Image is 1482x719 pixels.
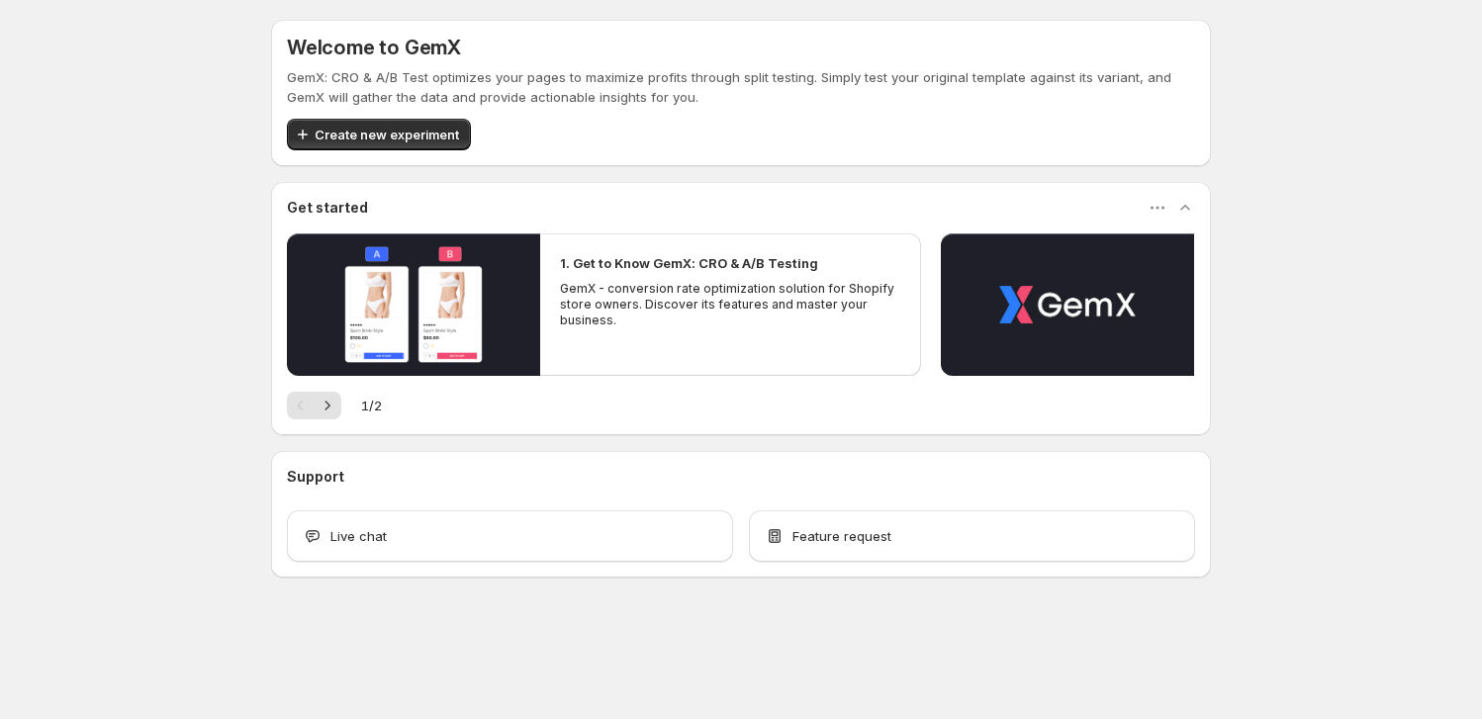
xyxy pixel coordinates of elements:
h5: Welcome to GemX [287,36,461,59]
button: Play video [287,233,540,376]
p: GemX - conversion rate optimization solution for Shopify store owners. Discover its features and ... [560,281,900,328]
h3: Get started [287,198,368,218]
button: Play video [941,233,1194,376]
nav: Pagination [287,392,341,419]
p: GemX: CRO & A/B Test optimizes your pages to maximize profits through split testing. Simply test ... [287,67,1195,107]
h3: Support [287,467,344,487]
span: 1 / 2 [361,396,382,415]
span: Feature request [792,526,891,546]
button: Next [314,392,341,419]
span: Create new experiment [315,125,459,144]
h2: 1. Get to Know GemX: CRO & A/B Testing [560,253,818,273]
button: Create new experiment [287,119,471,150]
span: Live chat [330,526,387,546]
